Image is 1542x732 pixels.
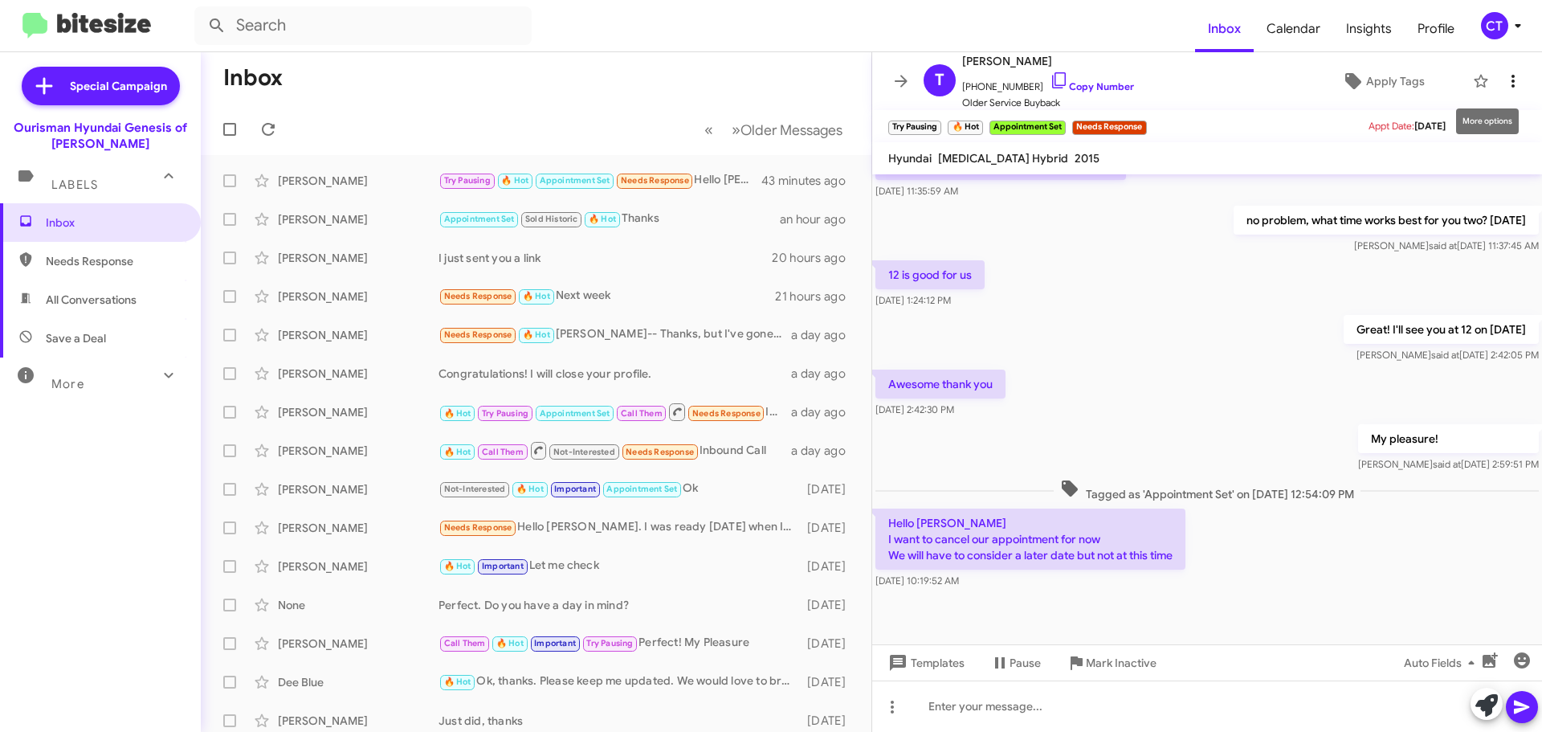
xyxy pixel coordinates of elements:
[1195,6,1254,52] a: Inbox
[444,638,486,648] span: Call Them
[875,185,958,197] span: [DATE] 11:35:59 AM
[439,480,799,498] div: Ok
[46,215,182,231] span: Inbox
[772,250,859,266] div: 20 hours ago
[444,329,512,340] span: Needs Response
[1075,151,1099,166] span: 2015
[553,447,615,457] span: Not-Interested
[51,377,84,391] span: More
[791,366,859,382] div: a day ago
[888,121,941,135] small: Try Pausing
[948,121,982,135] small: 🔥 Hot
[444,522,512,533] span: Needs Response
[799,597,859,613] div: [DATE]
[875,575,959,587] span: [DATE] 10:19:52 AM
[194,6,532,45] input: Search
[482,408,528,419] span: Try Pausing
[626,447,694,457] span: Needs Response
[223,65,283,91] h1: Inbox
[1356,349,1539,361] span: [PERSON_NAME] [DATE] 2:42:05 PM
[46,292,137,308] span: All Conversations
[278,404,439,420] div: [PERSON_NAME]
[1254,6,1333,52] a: Calendar
[791,404,859,420] div: a day ago
[621,175,689,186] span: Needs Response
[46,330,106,346] span: Save a Deal
[439,250,772,266] div: I just sent you a link
[278,481,439,497] div: [PERSON_NAME]
[70,78,167,94] span: Special Campaign
[46,253,182,269] span: Needs Response
[935,67,944,93] span: T
[540,408,610,419] span: Appointment Set
[444,484,506,494] span: Not-Interested
[799,481,859,497] div: [DATE]
[278,366,439,382] div: [PERSON_NAME]
[278,443,439,459] div: [PERSON_NAME]
[444,561,471,571] span: 🔥 Hot
[1358,424,1539,453] p: My pleasure!
[888,151,932,166] span: Hyundai
[875,260,985,289] p: 12 is good for us
[586,638,633,648] span: Try Pausing
[278,674,439,690] div: Dee Blue
[278,211,439,227] div: [PERSON_NAME]
[554,484,596,494] span: Important
[439,557,799,575] div: Let me check
[439,597,799,613] div: Perfect. Do you have a day in mind?
[875,294,951,306] span: [DATE] 1:24:12 PM
[439,210,780,228] div: Thanks
[439,366,791,382] div: Congratulations! I will close your profile.
[780,211,859,227] div: an hour ago
[516,484,544,494] span: 🔥 Hot
[1391,648,1494,677] button: Auto Fields
[482,447,524,457] span: Call Them
[439,325,791,344] div: [PERSON_NAME]-- Thanks, but I've gone in a different direction and leased a 2025 Audi A6 Etron. H...
[962,95,1134,111] span: Older Service Buyback
[938,151,1068,166] span: [MEDICAL_DATA] Hybrid
[692,408,761,419] span: Needs Response
[439,171,762,190] div: Hello [PERSON_NAME] I want to cancel our appointment for now We will have to consider a later dat...
[799,520,859,536] div: [DATE]
[439,402,791,422] div: Inbound Call
[885,648,965,677] span: Templates
[875,403,954,415] span: [DATE] 2:42:30 PM
[791,443,859,459] div: a day ago
[444,447,471,457] span: 🔥 Hot
[1467,12,1524,39] button: CT
[496,638,524,648] span: 🔥 Hot
[1010,648,1041,677] span: Pause
[278,558,439,575] div: [PERSON_NAME]
[444,408,471,419] span: 🔥 Hot
[1234,206,1539,235] p: no problem, what time works best for you two? [DATE]
[791,327,859,343] div: a day ago
[704,120,713,140] span: «
[278,597,439,613] div: None
[439,673,799,691] div: Ok, thanks. Please keep me updated. We would love to bring you back in.
[439,287,775,305] div: Next week
[1404,648,1481,677] span: Auto Fields
[525,214,578,224] span: Sold Historic
[1358,458,1539,470] span: [PERSON_NAME] [DATE] 2:59:51 PM
[439,713,799,729] div: Just did, thanks
[1344,315,1539,344] p: Great! I'll see you at 12 on [DATE]
[1481,12,1508,39] div: CT
[1354,239,1539,251] span: [PERSON_NAME] [DATE] 11:37:45 AM
[278,173,439,189] div: [PERSON_NAME]
[775,288,859,305] div: 21 hours ago
[439,440,791,460] div: Inbound Call
[482,561,524,571] span: Important
[523,291,550,301] span: 🔥 Hot
[732,120,740,140] span: »
[534,638,576,648] span: Important
[977,648,1054,677] button: Pause
[875,370,1006,399] p: Awesome thank you
[621,408,663,419] span: Call Them
[278,250,439,266] div: [PERSON_NAME]
[278,636,439,652] div: [PERSON_NAME]
[1429,239,1457,251] span: said at
[762,173,859,189] div: 43 minutes ago
[1333,6,1405,52] a: Insights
